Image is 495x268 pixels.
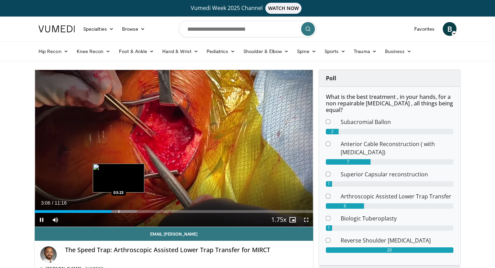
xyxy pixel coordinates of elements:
div: 20 [326,247,453,253]
a: Sports [320,44,350,58]
button: Enable picture-in-picture mode [286,213,299,227]
strong: Poll [326,74,336,82]
a: Spine [293,44,320,58]
a: Vumedi Week 2025 ChannelWATCH NOW [40,3,455,14]
a: B [443,22,456,36]
a: Trauma [350,44,381,58]
img: Avatar [40,246,57,263]
dd: Superior Capsular reconstruction [335,170,459,178]
a: Business [381,44,416,58]
button: Playback Rate [272,213,286,227]
dd: Arthroscopic Assisted Lower Trap Transfer [335,192,459,200]
span: 11:16 [55,200,67,206]
dd: Biologic Tuberoplasty [335,214,459,223]
button: Fullscreen [299,213,313,227]
img: image.jpeg [93,164,144,193]
button: Pause [35,213,48,227]
video-js: Video Player [35,70,313,227]
div: 6 [326,203,364,209]
span: WATCH NOW [265,3,302,14]
a: Email [PERSON_NAME] [35,227,313,241]
div: 2 [326,129,339,134]
div: 1 [326,181,332,187]
dd: Reverse Shoulder [MEDICAL_DATA] [335,236,459,245]
div: 1 [326,225,332,231]
input: Search topics, interventions [179,21,316,37]
dd: Subacromial Ballon [335,118,459,126]
div: 7 [326,159,371,165]
a: Pediatrics [202,44,239,58]
a: Specialties [79,22,118,36]
img: VuMedi Logo [38,25,75,32]
a: Shoulder & Elbow [239,44,293,58]
span: 3:06 [41,200,50,206]
dd: Anterior Cable Reconstruction ( with [MEDICAL_DATA]) [335,140,459,156]
a: Foot & Ankle [115,44,158,58]
span: / [52,200,53,206]
h4: The Speed Trap: Arthroscopic Assisted Lower Trap Transfer for MIRCT [65,246,308,254]
a: Browse [118,22,150,36]
h6: What is the best treatment , in your hands, for a non repairable [MEDICAL_DATA] , all things bein... [326,94,453,114]
a: Knee Recon [73,44,115,58]
div: Progress Bar [35,210,313,213]
a: Favorites [410,22,439,36]
a: Hip Recon [34,44,73,58]
a: Hand & Wrist [158,44,202,58]
button: Mute [48,213,62,227]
